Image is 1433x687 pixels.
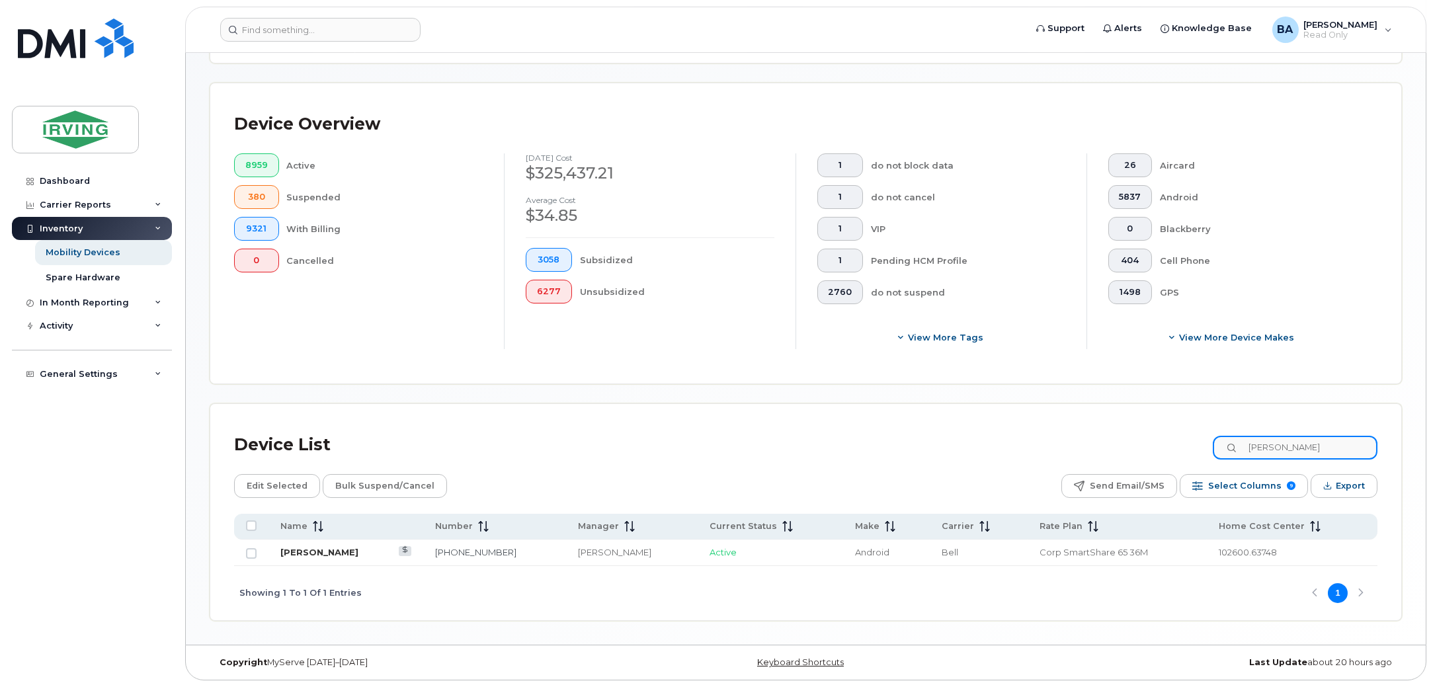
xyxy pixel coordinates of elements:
span: BA [1278,22,1293,38]
span: [PERSON_NAME] [1304,19,1378,30]
span: 9321 [245,223,268,234]
button: 8959 [234,153,279,177]
span: 1498 [1120,287,1141,298]
span: 5837 [1120,192,1141,202]
div: Active [287,153,483,177]
strong: Copyright [220,657,267,667]
button: 404 [1108,249,1153,272]
input: Find something... [220,18,421,42]
span: Send Email/SMS [1090,476,1165,496]
div: Android [1160,185,1356,209]
button: Select Columns 9 [1180,474,1308,498]
span: Rate Plan [1040,520,1083,532]
button: 1 [817,217,864,241]
span: 8959 [245,160,268,171]
span: Carrier [942,520,974,532]
button: 1 [817,249,864,272]
span: Bell [942,547,958,557]
span: Read Only [1304,30,1378,40]
div: [PERSON_NAME] [578,546,686,559]
span: Number [435,520,473,532]
div: With Billing [287,217,483,241]
span: Showing 1 To 1 Of 1 Entries [239,583,362,603]
button: 1498 [1108,280,1153,304]
button: Export [1311,474,1377,498]
a: Knowledge Base [1152,15,1262,42]
span: 9 [1287,481,1295,490]
div: VIP [871,217,1065,241]
div: Device List [234,428,331,462]
div: $34.85 [526,204,774,227]
button: 1 [817,153,864,177]
button: 0 [234,249,279,272]
span: 102600.63748 [1219,547,1277,557]
span: 26 [1120,160,1141,171]
span: 1 [828,255,852,266]
span: Android [855,547,889,557]
div: $325,437.21 [526,162,774,184]
span: Knowledge Base [1172,22,1252,35]
div: Suspended [287,185,483,209]
button: 380 [234,185,279,209]
div: Subsidized [580,248,774,272]
a: [PHONE_NUMBER] [435,547,516,557]
a: [PERSON_NAME] [280,547,358,557]
span: Name [280,520,307,532]
div: Aircard [1160,153,1356,177]
h4: [DATE] cost [526,153,774,162]
button: Edit Selected [234,474,320,498]
span: Manager [578,520,619,532]
span: View More Device Makes [1179,331,1294,344]
button: Page 1 [1328,583,1348,603]
span: 1 [828,160,852,171]
button: 6277 [526,280,572,303]
span: 0 [1120,223,1141,234]
div: do not suspend [871,280,1065,304]
button: 2760 [817,280,864,304]
a: Support [1028,15,1094,42]
span: 404 [1120,255,1141,266]
span: Home Cost Center [1219,520,1305,532]
span: Select Columns [1208,476,1282,496]
strong: Last Update [1249,657,1307,667]
div: Device Overview [234,107,380,141]
a: Alerts [1094,15,1152,42]
button: 5837 [1108,185,1153,209]
span: Corp SmartShare 65 36M [1040,547,1148,557]
span: Make [855,520,880,532]
div: do not block data [871,153,1065,177]
div: Bonas, Amanda [1263,17,1401,43]
button: 3058 [526,248,572,272]
div: about 20 hours ago [1004,657,1402,668]
span: Export [1336,476,1365,496]
div: Cancelled [287,249,483,272]
span: 1 [828,192,852,202]
span: View more tags [908,331,983,344]
span: 2760 [828,287,852,298]
span: Edit Selected [247,476,307,496]
button: View more tags [817,325,1065,349]
span: 0 [245,255,268,266]
span: 3058 [537,255,561,265]
div: Blackberry [1160,217,1356,241]
div: Unsubsidized [580,280,774,303]
div: Pending HCM Profile [871,249,1065,272]
div: MyServe [DATE]–[DATE] [210,657,607,668]
div: Cell Phone [1160,249,1356,272]
div: do not cancel [871,185,1065,209]
div: GPS [1160,280,1356,304]
button: 9321 [234,217,279,241]
a: View Last Bill [399,546,411,556]
input: Search Device List ... [1213,436,1377,460]
span: Bulk Suspend/Cancel [335,476,434,496]
span: 380 [245,192,268,202]
span: Active [710,547,737,557]
button: 26 [1108,153,1153,177]
button: 0 [1108,217,1153,241]
span: 6277 [537,286,561,297]
span: Current Status [710,520,777,532]
a: Keyboard Shortcuts [757,657,844,667]
button: 1 [817,185,864,209]
span: Alerts [1115,22,1143,35]
button: Send Email/SMS [1061,474,1177,498]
